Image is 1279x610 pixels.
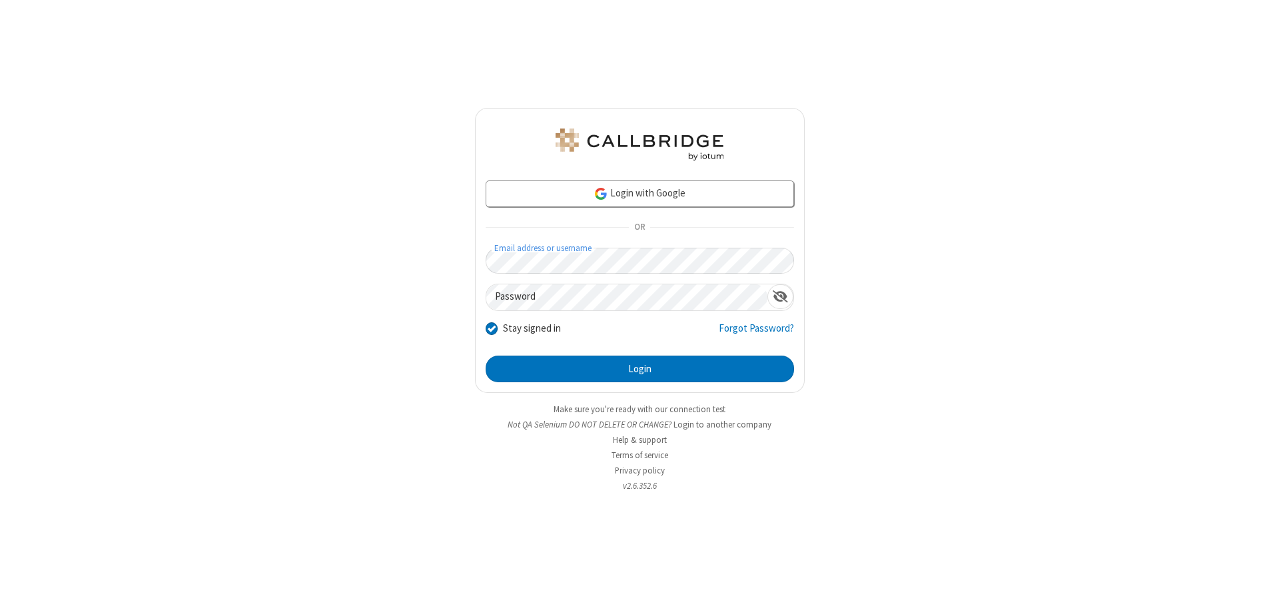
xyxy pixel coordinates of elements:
img: QA Selenium DO NOT DELETE OR CHANGE [553,129,726,160]
a: Forgot Password? [719,321,794,346]
a: Privacy policy [615,465,665,476]
a: Make sure you're ready with our connection test [554,404,725,415]
input: Password [486,284,767,310]
img: google-icon.png [594,186,608,201]
div: Show password [767,284,793,309]
button: Login [486,356,794,382]
button: Login to another company [673,418,771,431]
span: OR [629,218,650,237]
iframe: Chat [1246,575,1269,601]
input: Email address or username [486,248,794,274]
a: Terms of service [612,450,668,461]
li: Not QA Selenium DO NOT DELETE OR CHANGE? [475,418,805,431]
a: Help & support [613,434,667,446]
label: Stay signed in [503,321,561,336]
li: v2.6.352.6 [475,479,805,492]
a: Login with Google [486,180,794,207]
